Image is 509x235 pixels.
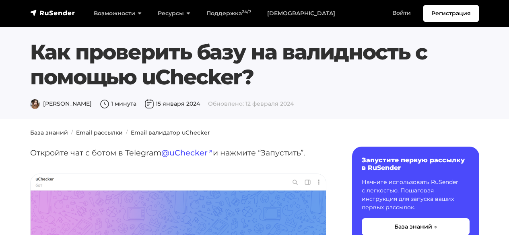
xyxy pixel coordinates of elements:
p: Начните использовать RuSender с легкостью. Пошаговая инструкция для запуска ваших первых рассылок. [362,178,470,212]
img: RuSender [30,9,75,17]
a: Ресурсы [150,5,198,22]
img: Время чтения [100,99,109,109]
span: Обновлено: 12 февраля 2024 [208,100,294,107]
a: @uChecker [161,148,213,157]
a: Поддержка24/7 [198,5,259,22]
a: Email валидатор uChecker [131,129,210,136]
span: 1 минута [100,100,136,107]
nav: breadcrumb [25,129,484,137]
a: [DEMOGRAPHIC_DATA] [259,5,343,22]
a: Email рассылки [76,129,123,136]
img: Дата публикации [144,99,154,109]
sup: 24/7 [242,9,251,14]
h1: Как проверить базу на валидность с помощью uChecker? [30,40,479,90]
p: Откройте чат с ботом в Telegram и нажмите “Запустить”. [30,147,326,159]
a: Возможности [86,5,150,22]
span: [PERSON_NAME] [30,100,92,107]
a: Регистрация [423,5,479,22]
h6: Запустите первую рассылку в RuSender [362,156,470,172]
a: База знаний [30,129,68,136]
a: Войти [384,5,419,21]
span: 15 января 2024 [144,100,200,107]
